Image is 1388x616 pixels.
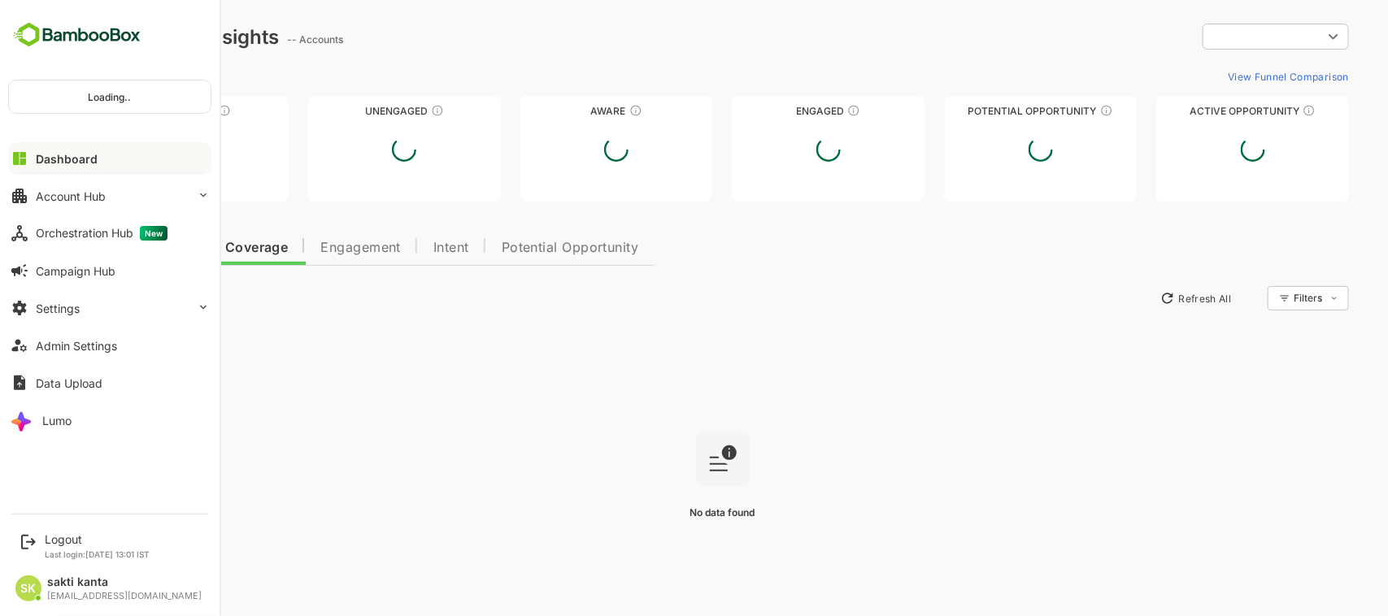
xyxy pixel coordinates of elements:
[8,180,211,212] button: Account Hub
[1043,104,1056,117] div: These accounts are MQAs and can be passed on to Inside Sales
[8,217,211,249] button: Orchestration HubNew
[39,25,222,49] div: Dashboard Insights
[374,104,387,117] div: These accounts have not shown enough engagement and need nurturing
[36,226,168,241] div: Orchestration Hub
[887,105,1080,117] div: Potential Opportunity
[1099,105,1292,117] div: Active Opportunity
[1164,63,1292,89] button: View Funnel Comparison
[8,404,211,436] button: Lumo
[36,339,117,353] div: Admin Settings
[463,105,656,117] div: Aware
[675,105,868,117] div: Engaged
[45,549,150,559] p: Last login: [DATE] 13:01 IST
[55,241,231,254] span: Data Quality and Coverage
[8,329,211,362] button: Admin Settings
[47,591,202,601] div: [EMAIL_ADDRESS][DOMAIN_NAME]
[36,301,80,315] div: Settings
[790,104,803,117] div: These accounts are warm, further nurturing would qualify them to MQAs
[8,254,211,287] button: Campaign Hub
[15,575,41,601] div: SK
[36,152,98,166] div: Dashboard
[47,575,202,589] div: sakti kanta
[251,105,444,117] div: Unengaged
[8,142,211,175] button: Dashboard
[1237,292,1266,304] div: Filters
[8,20,146,50] img: BambooboxFullLogoMark.5f36c76dfaba33ec1ec1367b70bb1252.svg
[445,241,582,254] span: Potential Opportunity
[1146,22,1292,51] div: ​
[36,189,106,203] div: Account Hub
[45,532,150,546] div: Logout
[1235,284,1292,313] div: Filters
[1096,285,1181,311] button: Refresh All
[1246,104,1259,117] div: These accounts have open opportunities which might be at any of the Sales Stages
[140,226,168,241] span: New
[230,33,291,46] ag: -- Accounts
[572,104,585,117] div: These accounts have just entered the buying cycle and need further nurturing
[42,414,72,427] div: Lumo
[36,376,102,390] div: Data Upload
[8,292,211,324] button: Settings
[36,264,115,278] div: Campaign Hub
[263,241,344,254] span: Engagement
[39,284,158,313] button: New Insights
[39,105,232,117] div: Unreached
[8,367,211,399] button: Data Upload
[633,506,698,518] span: No data found
[161,104,174,117] div: These accounts have not been engaged with for a defined time period
[9,80,211,113] div: Loading..
[376,241,412,254] span: Intent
